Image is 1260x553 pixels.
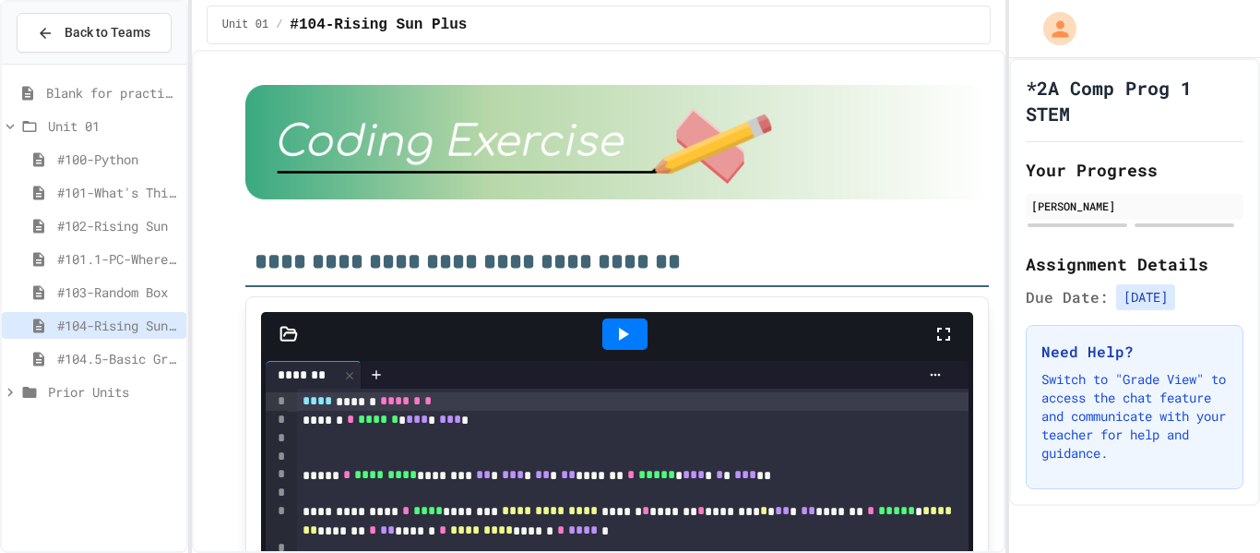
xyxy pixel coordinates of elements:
[57,150,179,169] span: #100-Python
[222,18,268,32] span: Unit 01
[65,23,150,42] span: Back to Teams
[1116,284,1175,310] span: [DATE]
[48,116,179,136] span: Unit 01
[48,382,179,402] span: Prior Units
[17,13,172,53] button: Back to Teams
[1026,157,1243,183] h2: Your Progress
[57,283,179,302] span: #103-Random Box
[1026,286,1109,308] span: Due Date:
[57,316,179,335] span: #104-Rising Sun Plus
[57,249,179,269] span: #101.1-PC-Where am I?
[1024,7,1081,50] div: My Account
[1041,370,1228,463] p: Switch to "Grade View" to access the chat feature and communicate with your teacher for help and ...
[1041,341,1228,363] h3: Need Help?
[46,83,179,102] span: Blank for practice
[1031,198,1238,214] div: [PERSON_NAME]
[1026,251,1243,277] h2: Assignment Details
[276,18,282,32] span: /
[57,183,179,202] span: #101-What's This ??
[290,14,467,36] span: #104-Rising Sun Plus
[57,216,179,235] span: #102-Rising Sun
[57,349,179,368] span: #104.5-Basic Graphics Review
[1026,75,1243,126] h1: *2A Comp Prog 1 STEM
